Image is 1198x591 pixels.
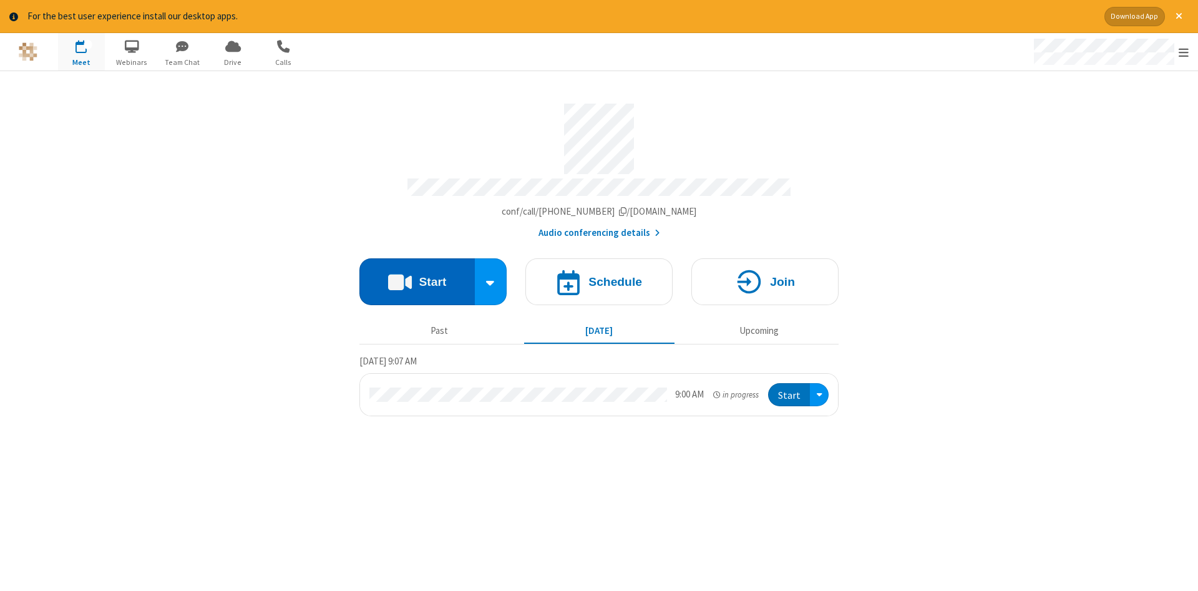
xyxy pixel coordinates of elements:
[1104,7,1165,26] button: Download App
[58,57,105,68] span: Meet
[210,57,256,68] span: Drive
[359,94,839,240] section: Account details
[675,388,704,402] div: 9:00 AM
[525,258,673,305] button: Schedule
[691,258,839,305] button: Join
[1169,7,1189,26] button: Close alert
[475,258,507,305] div: Start conference options
[19,42,37,61] img: QA Selenium DO NOT DELETE OR CHANGE
[502,205,697,217] span: Copy my meeting room link
[770,276,795,288] h4: Join
[768,383,810,406] button: Start
[109,57,155,68] span: Webinars
[84,40,92,49] div: 1
[684,320,834,343] button: Upcoming
[260,57,307,68] span: Calls
[713,389,759,401] em: in progress
[419,276,446,288] h4: Start
[364,320,515,343] button: Past
[159,57,206,68] span: Team Chat
[359,258,475,305] button: Start
[588,276,642,288] h4: Schedule
[524,320,674,343] button: [DATE]
[1022,33,1198,71] div: Open menu
[359,354,839,416] section: Today's Meetings
[359,355,417,367] span: [DATE] 9:07 AM
[538,226,660,240] button: Audio conferencing details
[4,33,51,71] button: Logo
[502,205,697,219] button: Copy my meeting room linkCopy my meeting room link
[810,383,829,406] div: Open menu
[27,9,1095,24] div: For the best user experience install our desktop apps.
